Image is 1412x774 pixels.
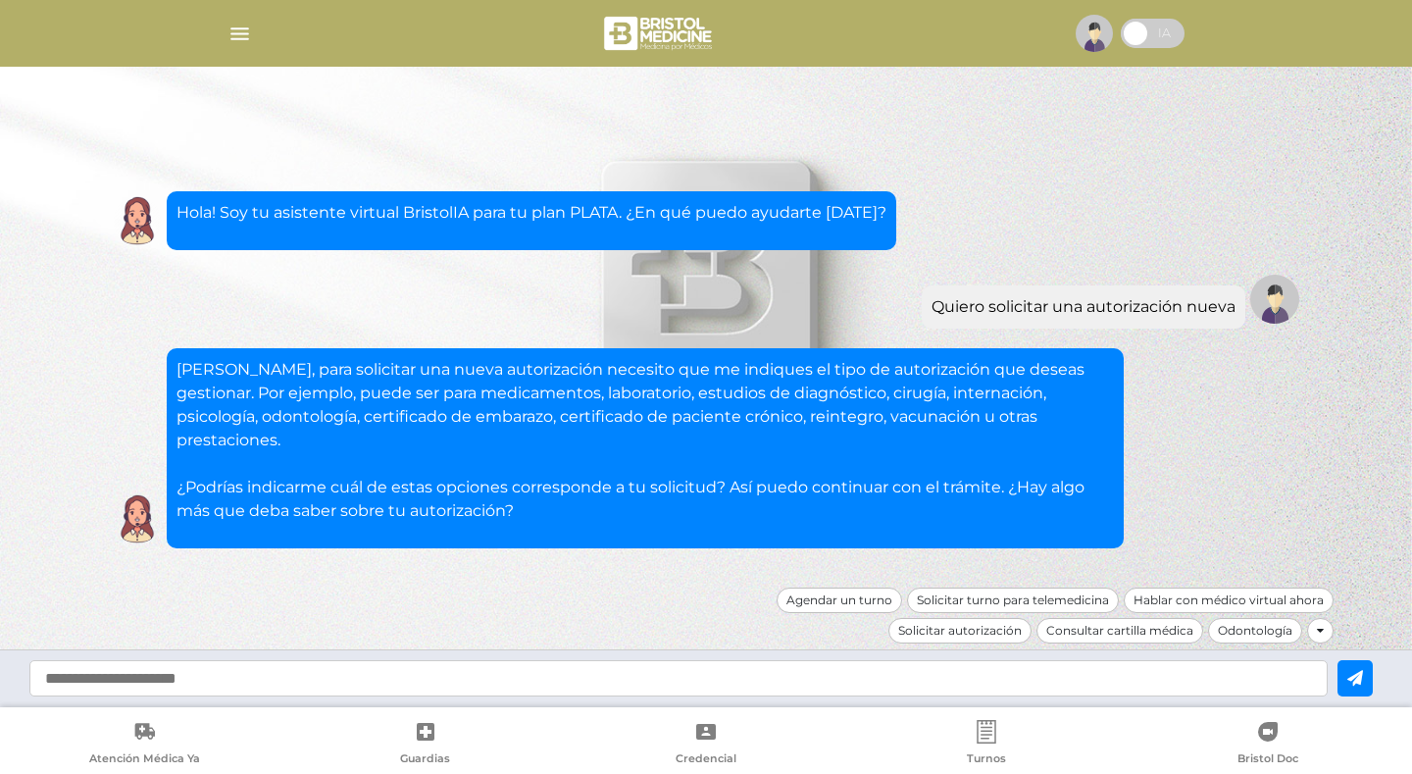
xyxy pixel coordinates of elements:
span: Bristol Doc [1237,751,1298,769]
a: Atención Médica Ya [4,720,284,770]
p: Hola! Soy tu asistente virtual BristolIA para tu plan PLATA. ¿En qué puedo ayudarte [DATE]? [176,201,886,225]
a: Guardias [284,720,565,770]
div: Agendar un turno [777,588,902,613]
a: Turnos [846,720,1127,770]
div: Hablar con médico virtual ahora [1124,588,1334,613]
img: profile-placeholder.svg [1076,15,1113,52]
img: Cober_menu-lines-white.svg [227,22,252,46]
a: Bristol Doc [1128,720,1408,770]
a: Credencial [566,720,846,770]
div: Solicitar turno para telemedicina [907,588,1119,613]
span: Guardias [400,751,450,769]
span: Turnos [967,751,1006,769]
span: Credencial [676,751,736,769]
img: Tu imagen [1250,275,1299,324]
div: Odontología [1208,618,1302,644]
div: Solicitar autorización [888,618,1032,644]
div: Quiero solicitar una autorización nueva [932,295,1235,319]
img: bristol-medicine-blanco.png [601,10,718,57]
p: [PERSON_NAME], para solicitar una nueva autorización necesito que me indiques el tipo de autoriza... [176,358,1114,523]
span: Atención Médica Ya [89,751,200,769]
img: Cober IA [113,196,162,245]
div: Consultar cartilla médica [1036,618,1203,644]
img: Cober IA [113,494,162,543]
